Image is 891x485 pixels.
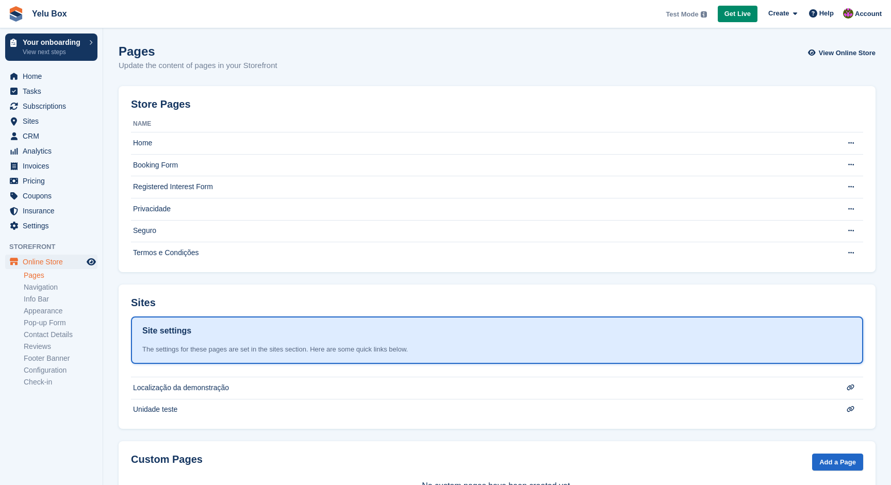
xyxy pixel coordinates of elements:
[24,282,97,292] a: Navigation
[843,8,853,19] img: Carolina Thiemi Castro Doi
[142,344,852,355] div: The settings for these pages are set in the sites section. Here are some quick links below.
[24,354,97,363] a: Footer Banner
[718,6,757,23] a: Get Live
[23,39,84,46] p: Your onboarding
[9,242,103,252] span: Storefront
[23,255,85,269] span: Online Store
[811,44,876,61] a: View Online Store
[28,5,71,22] a: Yelu Box
[23,47,84,57] p: View next steps
[23,84,85,98] span: Tasks
[131,116,827,132] th: Name
[23,219,85,233] span: Settings
[24,318,97,328] a: Pop-up Form
[24,294,97,304] a: Info Bar
[23,159,85,173] span: Invoices
[131,454,203,465] h2: Custom Pages
[5,174,97,188] a: menu
[5,189,97,203] a: menu
[24,365,97,375] a: Configuration
[5,219,97,233] a: menu
[5,99,97,113] a: menu
[24,271,97,280] a: Pages
[23,174,85,188] span: Pricing
[666,9,698,20] span: Test Mode
[23,69,85,83] span: Home
[131,132,827,155] td: Home
[855,9,882,19] span: Account
[131,154,827,176] td: Booking Form
[23,114,85,128] span: Sites
[23,129,85,143] span: CRM
[5,159,97,173] a: menu
[23,144,85,158] span: Analytics
[5,34,97,61] a: Your onboarding View next steps
[24,306,97,316] a: Appearance
[119,44,277,58] h1: Pages
[724,9,751,19] span: Get Live
[119,60,277,72] p: Update the content of pages in your Storefront
[24,377,97,387] a: Check-in
[131,220,827,242] td: Seguro
[23,99,85,113] span: Subscriptions
[131,98,191,110] h2: Store Pages
[5,255,97,269] a: menu
[23,204,85,218] span: Insurance
[24,342,97,352] a: Reviews
[131,242,827,264] td: Termos e Condições
[85,256,97,268] a: Preview store
[819,8,834,19] span: Help
[142,325,191,337] h1: Site settings
[5,84,97,98] a: menu
[8,6,24,22] img: stora-icon-8386f47178a22dfd0bd8f6a31ec36ba5ce8667c1dd55bd0f319d3a0aa187defe.svg
[24,330,97,340] a: Contact Details
[5,204,97,218] a: menu
[812,454,863,471] a: Add a Page
[23,189,85,203] span: Coupons
[131,297,156,309] h2: Sites
[819,48,876,58] span: View Online Store
[131,399,827,421] td: Unidade teste
[5,144,97,158] a: menu
[5,114,97,128] a: menu
[701,11,707,18] img: icon-info-grey-7440780725fd019a000dd9b08b2336e03edf1995a4989e88bcd33f0948082b44.svg
[768,8,789,19] span: Create
[5,129,97,143] a: menu
[131,198,827,220] td: Privacidade
[5,69,97,83] a: menu
[131,377,827,399] td: Localização da demonstração
[131,176,827,198] td: Registered Interest Form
